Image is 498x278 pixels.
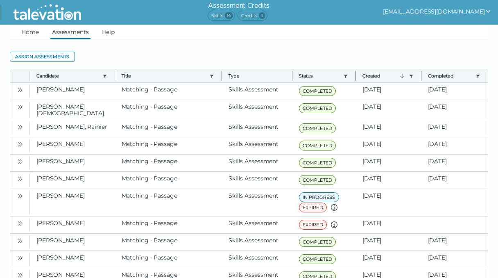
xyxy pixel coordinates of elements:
[299,192,339,202] span: IN PROGRESS
[428,73,473,79] button: Completed
[30,120,115,137] clr-dg-cell: [PERSON_NAME], Rainier
[421,137,488,154] clr-dg-cell: [DATE]
[383,7,491,16] button: show user actions
[222,234,292,251] clr-dg-cell: Skills Assessment
[299,237,336,247] span: COMPLETED
[30,100,115,120] clr-dg-cell: [PERSON_NAME][DEMOGRAPHIC_DATA]
[30,155,115,171] clr-dg-cell: [PERSON_NAME]
[356,137,421,154] clr-dg-cell: [DATE]
[30,216,115,233] clr-dg-cell: [PERSON_NAME]
[112,67,118,84] button: Column resize handle
[15,173,25,183] button: Open
[115,137,222,154] clr-dg-cell: Matching - Passage
[421,155,488,171] clr-dg-cell: [DATE]
[115,172,222,189] clr-dg-cell: Matching - Passage
[238,11,267,21] span: Credits
[259,12,265,19] span: 1
[421,251,488,268] clr-dg-cell: [DATE]
[222,83,292,100] clr-dg-cell: Skills Assessment
[356,189,421,216] clr-dg-cell: [DATE]
[222,172,292,189] clr-dg-cell: Skills Assessment
[115,216,222,233] clr-dg-cell: Matching - Passage
[356,234,421,251] clr-dg-cell: [DATE]
[115,100,222,120] clr-dg-cell: Matching - Passage
[356,172,421,189] clr-dg-cell: [DATE]
[30,189,115,216] clr-dg-cell: [PERSON_NAME]
[222,155,292,171] clr-dg-cell: Skills Assessment
[299,123,336,133] span: COMPLETED
[222,251,292,268] clr-dg-cell: Skills Assessment
[356,216,421,233] clr-dg-cell: [DATE]
[115,251,222,268] clr-dg-cell: Matching - Passage
[299,158,336,168] span: COMPLETED
[30,251,115,268] clr-dg-cell: [PERSON_NAME]
[208,1,270,11] h6: Assessment Credits
[299,86,336,96] span: COMPLETED
[50,25,91,39] a: Assessments
[10,2,85,23] img: Talevation_Logo_Transparent_white.png
[17,237,23,244] cds-icon: Open
[15,191,25,201] button: Open
[299,175,336,185] span: COMPLETED
[353,67,358,84] button: Column resize handle
[356,120,421,137] clr-dg-cell: [DATE]
[356,100,421,120] clr-dg-cell: [DATE]
[225,12,233,19] span: 14
[10,52,75,62] button: Assign assessments
[17,255,23,261] cds-icon: Open
[421,172,488,189] clr-dg-cell: [DATE]
[20,25,41,39] a: Home
[30,137,115,154] clr-dg-cell: [PERSON_NAME]
[17,193,23,199] cds-icon: Open
[299,141,336,150] span: COMPLETED
[475,73,481,79] button: completed filter
[421,100,488,120] clr-dg-cell: [DATE]
[222,100,292,120] clr-dg-cell: Skills Assessment
[421,120,488,137] clr-dg-cell: [DATE]
[15,122,25,132] button: Open
[299,220,327,230] span: EXPIRED
[356,155,421,171] clr-dg-cell: [DATE]
[229,73,285,79] span: Type
[421,83,488,100] clr-dg-cell: [DATE]
[222,189,292,216] clr-dg-cell: Skills Assessment
[15,235,25,245] button: Open
[115,83,222,100] clr-dg-cell: Matching - Passage
[208,11,235,21] span: Skills
[30,234,115,251] clr-dg-cell: [PERSON_NAME]
[30,172,115,189] clr-dg-cell: [PERSON_NAME]
[17,87,23,93] cds-icon: Open
[17,141,23,148] cds-icon: Open
[115,234,222,251] clr-dg-cell: Matching - Passage
[102,73,108,79] button: candidate filter
[222,216,292,233] clr-dg-cell: Skills Assessment
[299,73,340,79] button: Status
[30,83,115,100] clr-dg-cell: [PERSON_NAME]
[115,189,222,216] clr-dg-cell: Matching - Passage
[290,67,295,84] button: Column resize handle
[356,251,421,268] clr-dg-cell: [DATE]
[299,103,336,113] span: COMPLETED
[299,254,336,264] span: COMPLETED
[15,84,25,94] button: Open
[122,73,206,79] button: Title
[15,139,25,149] button: Open
[408,73,414,79] button: created filter
[419,67,424,84] button: Column resize handle
[115,120,222,137] clr-dg-cell: Matching - Passage
[219,67,224,84] button: Column resize handle
[15,156,25,166] button: Open
[17,175,23,182] cds-icon: Open
[299,203,327,212] span: EXPIRED
[222,137,292,154] clr-dg-cell: Skills Assessment
[342,73,349,79] button: status filter
[17,220,23,227] cds-icon: Open
[421,234,488,251] clr-dg-cell: [DATE]
[17,104,23,110] cds-icon: Open
[15,218,25,228] button: Open
[15,253,25,262] button: Open
[362,73,405,79] button: Created
[222,120,292,137] clr-dg-cell: Skills Assessment
[356,83,421,100] clr-dg-cell: [DATE]
[115,155,222,171] clr-dg-cell: Matching - Passage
